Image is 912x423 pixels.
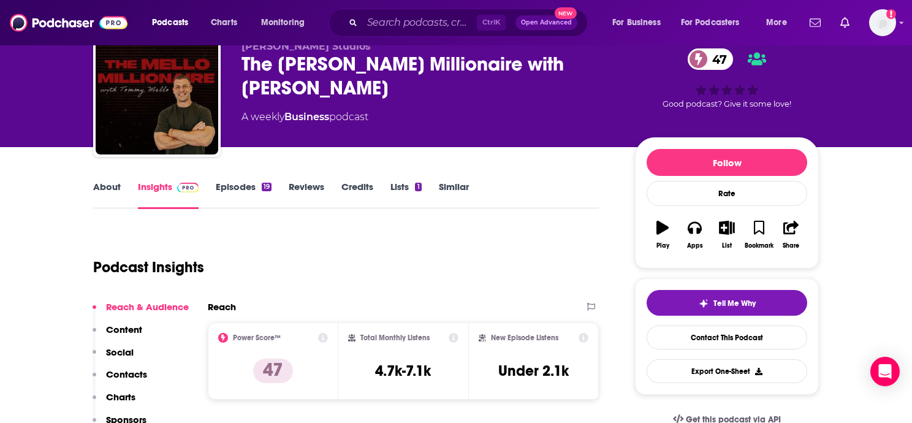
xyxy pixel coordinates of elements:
img: tell me why sparkle [699,299,709,308]
span: Monitoring [261,14,305,31]
a: Lists1 [390,181,421,209]
span: For Podcasters [681,14,740,31]
button: Social [93,346,134,369]
span: Ctrl K [477,15,506,31]
span: For Business [612,14,661,31]
a: Reviews [289,181,324,209]
span: [PERSON_NAME] Studios [241,40,371,52]
span: More [766,14,787,31]
a: Show notifications dropdown [835,12,854,33]
button: Content [93,324,142,346]
button: tell me why sparkleTell Me Why [647,290,807,316]
div: List [722,242,732,250]
div: Rate [647,181,807,206]
p: Charts [106,391,135,403]
button: Show profile menu [869,9,896,36]
button: Bookmark [743,213,775,257]
h2: New Episode Listens [491,333,558,342]
span: 47 [700,48,733,70]
div: A weekly podcast [241,110,368,124]
h1: Podcast Insights [93,258,204,276]
button: Follow [647,149,807,176]
h2: Total Monthly Listens [360,333,430,342]
div: 47Good podcast? Give it some love! [635,40,819,116]
p: Contacts [106,368,147,380]
h2: Reach [208,301,236,313]
a: Episodes19 [216,181,272,209]
div: Share [783,242,799,250]
svg: Add a profile image [886,9,896,19]
button: open menu [253,13,321,32]
button: Export One-Sheet [647,359,807,383]
button: Apps [678,213,710,257]
img: Podchaser Pro [177,183,199,192]
button: open menu [143,13,204,32]
a: Similar [439,181,469,209]
a: Contact This Podcast [647,326,807,349]
p: Social [106,346,134,358]
span: New [555,7,577,19]
button: open menu [758,13,802,32]
h2: Power Score™ [233,333,281,342]
a: Show notifications dropdown [805,12,826,33]
button: List [711,213,743,257]
span: Good podcast? Give it some love! [663,99,791,109]
button: Charts [93,391,135,414]
div: 1 [415,183,421,191]
div: Bookmark [745,242,773,250]
a: InsightsPodchaser Pro [138,181,199,209]
h3: Under 2.1k [498,362,569,380]
a: 47 [688,48,733,70]
p: Reach & Audience [106,301,189,313]
img: User Profile [869,9,896,36]
button: Share [775,213,807,257]
a: Charts [203,13,245,32]
button: open menu [673,13,758,32]
h3: 4.7k-7.1k [375,362,431,380]
button: Contacts [93,368,147,391]
p: Content [106,324,142,335]
div: Open Intercom Messenger [870,357,900,386]
span: Charts [211,14,237,31]
div: Play [656,242,669,250]
input: Search podcasts, credits, & more... [362,13,477,32]
span: Tell Me Why [713,299,756,308]
button: Open AdvancedNew [515,15,577,30]
button: Reach & Audience [93,301,189,324]
div: Search podcasts, credits, & more... [340,9,599,37]
img: Podchaser - Follow, Share and Rate Podcasts [10,11,127,34]
a: Credits [341,181,373,209]
span: Open Advanced [521,20,572,26]
span: Podcasts [152,14,188,31]
p: 47 [253,359,293,383]
button: open menu [604,13,676,32]
button: Play [647,213,678,257]
img: The Mello Millionaire with Tommy Mello [96,32,218,154]
div: 19 [262,183,272,191]
a: About [93,181,121,209]
span: Logged in as Ashley_Beenen [869,9,896,36]
div: Apps [687,242,703,250]
a: Business [284,111,329,123]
